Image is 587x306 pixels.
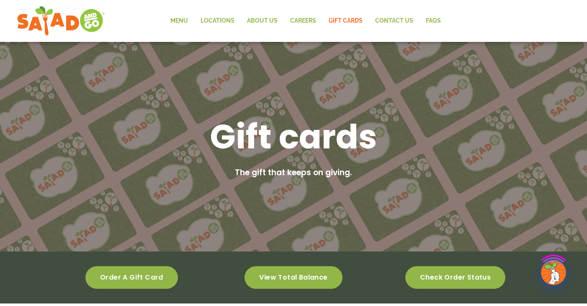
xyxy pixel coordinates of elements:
[284,11,322,31] a: Careers
[164,11,447,31] nav: Menu
[420,275,491,280] span: Check order status
[164,11,194,31] a: Menu
[369,11,420,31] a: Contact Us
[420,11,447,31] a: FAQs
[245,266,342,289] a: View total balance
[85,266,178,289] a: Order a gift card
[259,275,327,280] span: View total balance
[322,11,369,31] a: GIFT CARDS
[241,11,284,31] a: About Us
[100,275,163,280] span: Order a gift card
[405,266,505,289] a: Check order status
[235,167,352,179] h2: The gift that keeps on giving.
[210,115,377,158] h1: Gift cards
[194,11,241,31] a: Locations
[17,4,105,38] img: new-SAG-logo-768×292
